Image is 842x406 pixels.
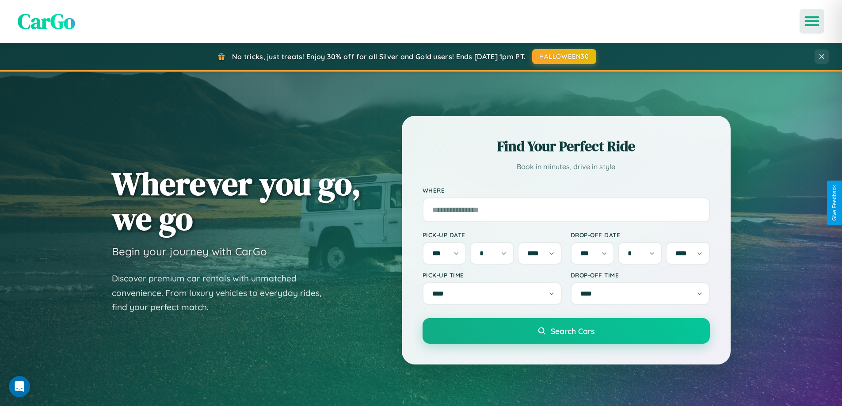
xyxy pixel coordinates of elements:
[112,271,333,315] p: Discover premium car rentals with unmatched convenience. From luxury vehicles to everyday rides, ...
[423,271,562,279] label: Pick-up Time
[571,271,710,279] label: Drop-off Time
[232,52,526,61] span: No tricks, just treats! Enjoy 30% off for all Silver and Gold users! Ends [DATE] 1pm PT.
[18,7,75,36] span: CarGo
[423,231,562,239] label: Pick-up Date
[800,9,824,34] button: Open menu
[9,376,30,397] iframe: Intercom live chat
[532,49,596,64] button: HALLOWEEN30
[423,318,710,344] button: Search Cars
[112,245,267,258] h3: Begin your journey with CarGo
[831,185,838,221] div: Give Feedback
[423,160,710,173] p: Book in minutes, drive in style
[423,186,710,194] label: Where
[112,166,361,236] h1: Wherever you go, we go
[571,231,710,239] label: Drop-off Date
[423,137,710,156] h2: Find Your Perfect Ride
[551,326,594,336] span: Search Cars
